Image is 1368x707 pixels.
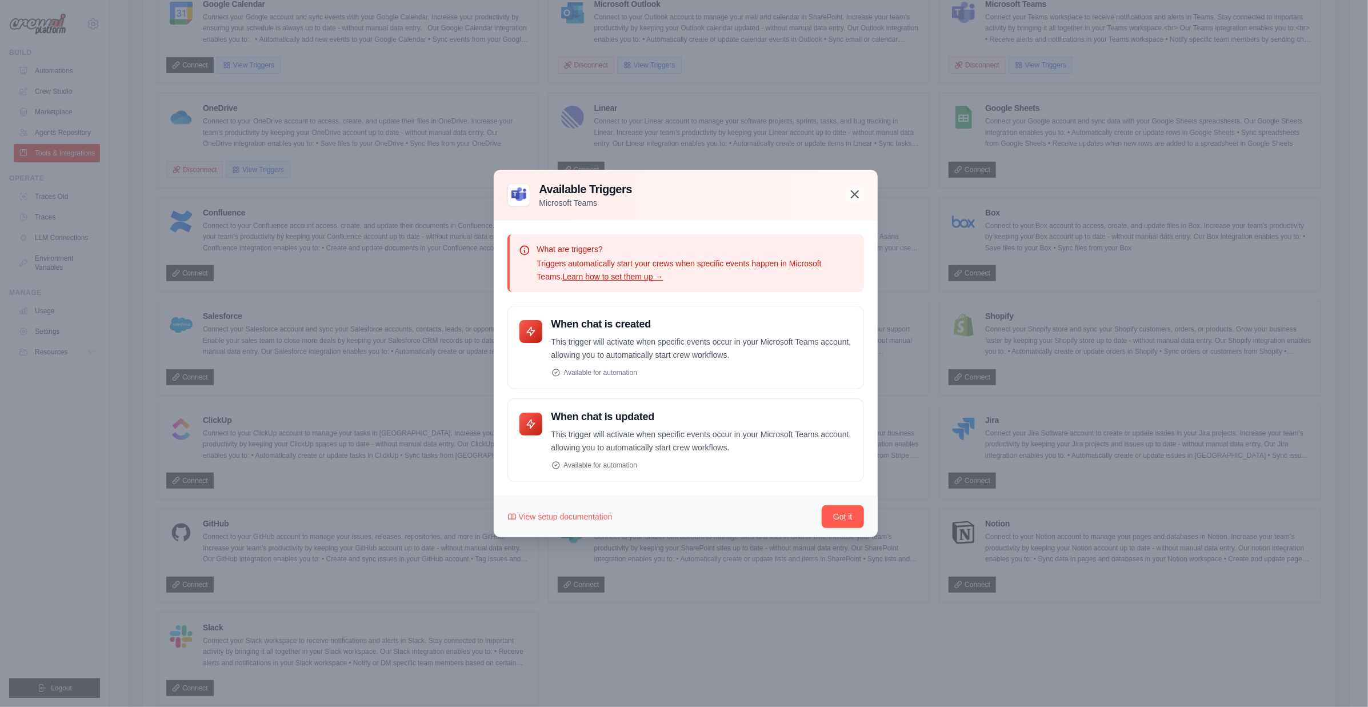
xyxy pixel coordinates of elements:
[551,428,852,454] p: This trigger will activate when specific events occur in your Microsoft Teams account, allowing y...
[537,257,855,283] p: Triggers automatically start your crews when specific events happen in Microsoft Teams.
[507,511,613,522] a: View setup documentation
[539,197,633,209] p: Microsoft Teams
[507,183,530,206] img: Microsoft Teams
[537,243,855,255] p: What are triggers?
[551,318,852,331] h4: When chat is created
[551,335,852,362] p: This trigger will activate when specific events occur in your Microsoft Teams account, allowing y...
[551,461,852,470] div: Available for automation
[551,410,852,424] h4: When chat is updated
[519,511,613,522] span: View setup documentation
[551,368,852,377] div: Available for automation
[822,505,863,528] button: Got it
[539,181,633,197] h3: Available Triggers
[563,272,663,281] a: Learn how to set them up →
